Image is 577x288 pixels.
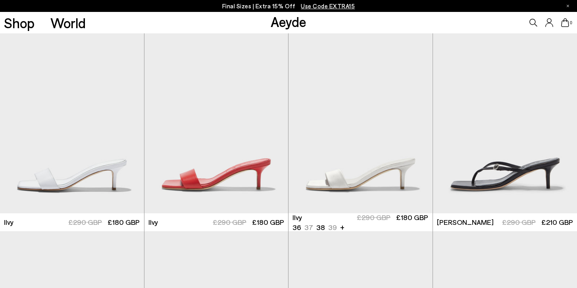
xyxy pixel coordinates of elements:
[148,217,158,227] span: Ilvy
[292,213,302,222] span: Ilvy
[396,213,428,222] span: £180 GBP
[316,222,325,232] li: 38
[288,33,433,214] a: Next slide Previous slide
[50,16,86,30] a: World
[213,218,246,226] span: £290 GBP
[271,13,306,30] a: Aeyde
[357,213,390,222] span: £290 GBP
[340,222,344,232] li: +
[288,33,433,214] img: Ilvy Satin Mules
[288,33,433,214] div: 1 / 6
[541,218,573,226] span: £210 GBP
[4,16,35,30] a: Shop
[288,213,433,231] a: Ilvy 36 37 38 39 + £290 GBP £180 GBP
[569,21,573,25] span: 0
[252,218,284,226] span: £180 GBP
[144,33,288,214] img: Ilvy Leather Mules
[68,218,102,226] span: £290 GBP
[292,222,335,232] ul: variant
[108,218,140,226] span: £180 GBP
[561,18,569,27] a: 0
[4,217,13,227] span: Ilvy
[437,217,494,227] span: [PERSON_NAME]
[292,222,301,232] li: 36
[222,1,355,11] p: Final Sizes | Extra 15% Off
[144,213,288,231] a: Ilvy £290 GBP £180 GBP
[301,2,355,10] span: Navigate to /collections/ss25-final-sizes
[502,218,536,226] span: £290 GBP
